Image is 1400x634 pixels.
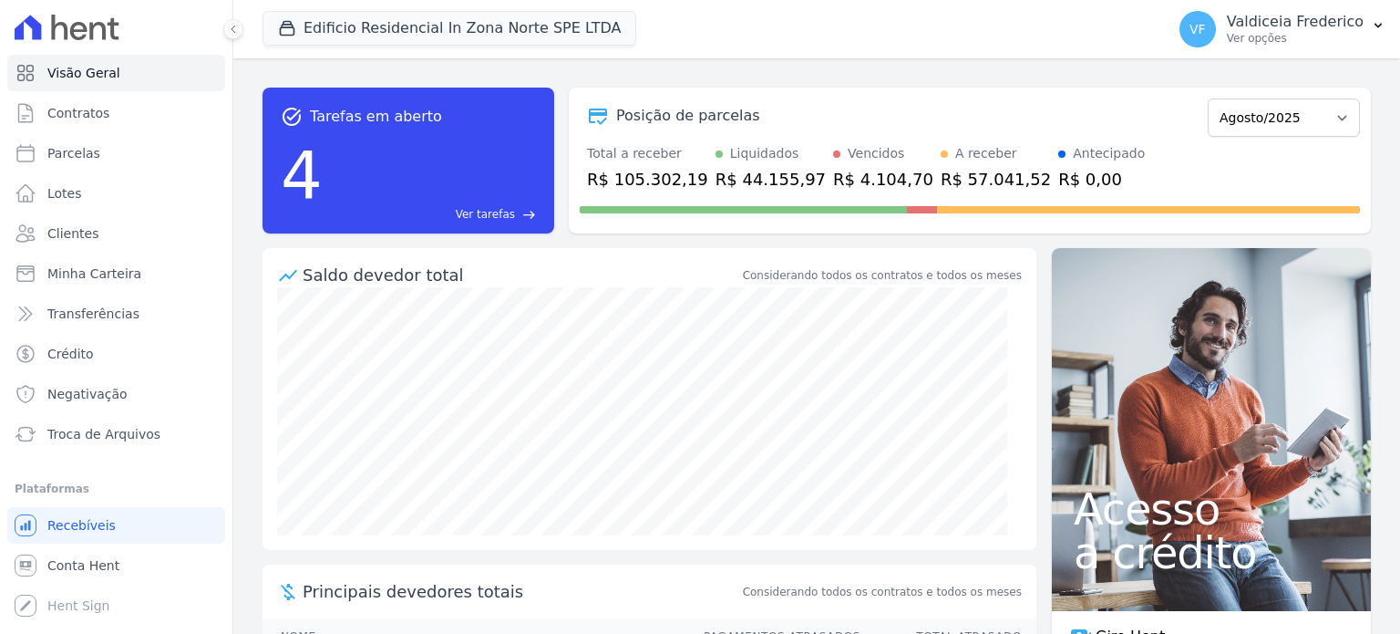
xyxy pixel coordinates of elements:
div: 4 [281,128,323,223]
span: Conta Hent [47,556,119,575]
span: task_alt [281,106,303,128]
span: Troca de Arquivos [47,425,160,443]
div: R$ 0,00 [1058,167,1145,192]
span: Acesso [1074,487,1349,531]
a: Lotes [7,175,225,212]
div: Plataformas [15,478,218,500]
span: Crédito [47,345,94,363]
div: Liquidados [730,144,799,163]
span: Principais devedores totais [303,579,739,604]
a: Clientes [7,215,225,252]
span: Lotes [47,184,82,203]
a: Ver tarefas east [330,206,536,223]
span: Recebíveis [47,516,116,535]
a: Recebíveis [7,507,225,544]
span: Ver tarefas [456,206,515,223]
span: Negativação [47,385,128,403]
span: Clientes [47,224,98,243]
p: Ver opções [1227,31,1364,46]
a: Troca de Arquivos [7,416,225,452]
button: Edificio Residencial In Zona Norte SPE LTDA [262,11,636,46]
div: R$ 57.041,52 [941,167,1051,192]
span: Parcelas [47,144,100,162]
span: Visão Geral [47,64,120,82]
p: Valdiceia Frederico [1227,13,1364,31]
a: Negativação [7,376,225,412]
div: R$ 105.302,19 [587,167,708,192]
span: Considerando todos os contratos e todos os meses [743,584,1022,600]
a: Contratos [7,95,225,131]
div: Antecipado [1073,144,1145,163]
a: Minha Carteira [7,255,225,292]
div: Saldo devedor total [303,263,739,287]
a: Transferências [7,296,225,332]
div: Vencidos [848,144,904,163]
a: Crédito [7,336,225,372]
button: VF Valdiceia Frederico Ver opções [1165,4,1400,55]
span: Tarefas em aberto [310,106,442,128]
span: a crédito [1074,531,1349,575]
span: Transferências [47,305,139,323]
div: A receber [955,144,1017,163]
a: Parcelas [7,135,225,171]
span: VF [1189,23,1206,36]
span: Contratos [47,104,109,122]
span: east [522,208,536,222]
span: Minha Carteira [47,265,141,283]
div: Total a receber [587,144,708,163]
div: Posição de parcelas [616,105,760,127]
div: Considerando todos os contratos e todos os meses [743,267,1022,284]
div: R$ 44.155,97 [715,167,826,192]
div: R$ 4.104,70 [833,167,933,192]
a: Conta Hent [7,547,225,584]
a: Visão Geral [7,55,225,91]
